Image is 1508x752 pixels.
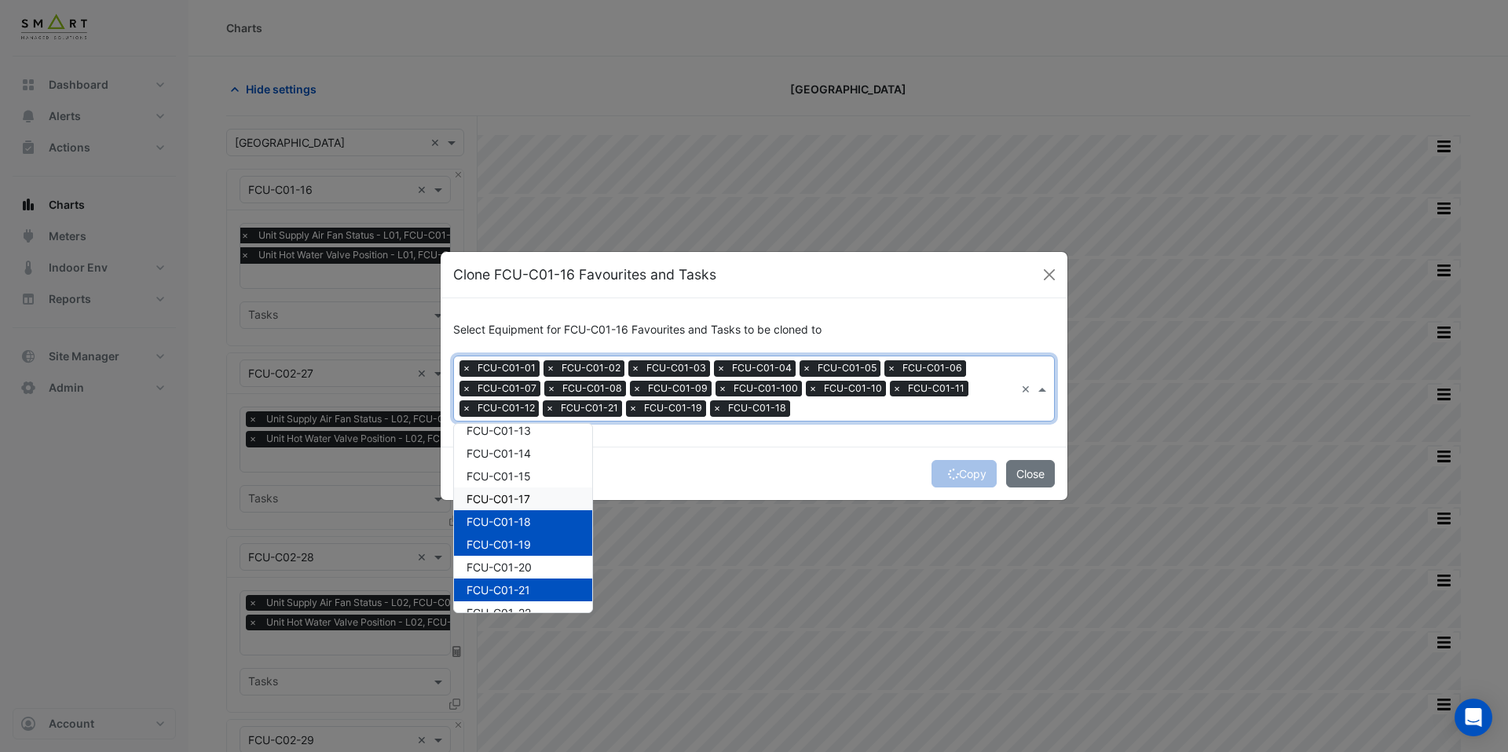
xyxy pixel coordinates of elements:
[642,360,710,376] span: FCU-C01-03
[728,360,796,376] span: FCU-C01-04
[1038,263,1061,287] button: Close
[820,381,886,396] span: FCU-C01-10
[806,381,820,396] span: ×
[467,424,531,437] span: FCU-C01-13
[467,492,530,506] span: FCU-C01-17
[904,381,968,396] span: FCU-C01-11
[453,265,716,285] h5: Clone FCU-C01-16 Favourites and Tasks
[644,381,712,396] span: FCU-C01-09
[544,360,558,376] span: ×
[467,583,530,597] span: FCU-C01-21
[640,400,706,416] span: FCU-C01-19
[884,360,899,376] span: ×
[453,323,1055,337] h6: Select Equipment for FCU-C01-16 Favourites and Tasks to be cloned to
[1006,460,1055,487] button: Close
[630,381,644,396] span: ×
[467,538,531,551] span: FCU-C01-19
[1021,381,1034,397] span: Clear
[454,424,592,612] div: Options List
[459,400,474,416] span: ×
[543,400,557,416] span: ×
[459,360,474,376] span: ×
[710,400,724,416] span: ×
[626,400,640,416] span: ×
[467,447,531,460] span: FCU-C01-14
[890,381,904,396] span: ×
[814,360,880,376] span: FCU-C01-05
[724,400,790,416] span: FCU-C01-18
[628,360,642,376] span: ×
[544,381,558,396] span: ×
[467,469,531,483] span: FCU-C01-15
[558,360,624,376] span: FCU-C01-02
[714,360,728,376] span: ×
[557,400,622,416] span: FCU-C01-21
[800,360,814,376] span: ×
[474,381,540,396] span: FCU-C01-07
[467,606,531,619] span: FCU-C01-22
[467,560,532,574] span: FCU-C01-20
[474,400,539,416] span: FCU-C01-12
[474,360,540,376] span: FCU-C01-01
[459,381,474,396] span: ×
[558,381,626,396] span: FCU-C01-08
[899,360,966,376] span: FCU-C01-06
[467,515,531,528] span: FCU-C01-18
[716,381,730,396] span: ×
[730,381,802,396] span: FCU-C01-100
[1455,699,1492,736] div: Open Intercom Messenger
